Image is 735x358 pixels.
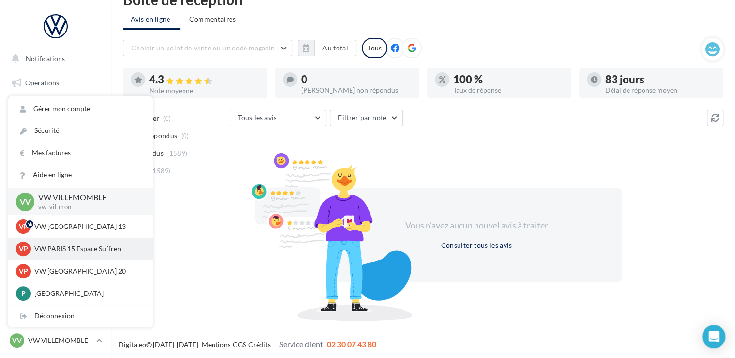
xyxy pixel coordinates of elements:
span: VV [12,336,22,345]
a: Campagnes [6,146,106,166]
span: Service client [279,340,323,349]
a: Gérer mon compte [8,98,153,120]
p: VW [GEOGRAPHIC_DATA] 13 [34,222,141,231]
p: VW VILLEMOMBLE [28,336,92,345]
span: VP [19,244,28,254]
span: Commentaires [189,15,236,24]
a: Opérations [6,73,106,93]
a: Calendrier [6,218,106,239]
span: VV [20,196,31,207]
div: Tous [362,38,387,58]
p: VW PARIS 15 Espace Suffren [34,244,141,254]
div: Note moyenne [149,87,260,94]
a: Boîte de réception [6,97,106,117]
p: VW VILLEMOMBLE [38,192,137,203]
a: Mentions [202,341,230,349]
span: Non répondus [132,131,177,141]
a: PLV et print personnalisable [6,242,106,271]
div: Vous n'avez aucun nouvel avis à traiter [393,219,560,232]
button: Tous les avis [230,110,326,126]
a: Mes factures [8,142,153,164]
button: Au total [314,40,356,56]
div: Délai de réponse moyen [605,87,716,94]
a: Médiathèque [6,194,106,214]
span: P [21,289,26,298]
span: VP [19,266,28,276]
button: Au total [298,40,356,56]
button: Consulter tous les avis [437,240,516,251]
div: 83 jours [605,74,716,85]
div: Déconnexion [8,305,153,327]
a: Crédits [248,341,271,349]
button: Choisir un point de vente ou un code magasin [123,40,292,56]
a: Digitaleo [119,341,146,349]
div: [PERSON_NAME] non répondus [301,87,412,94]
span: (1589) [167,149,187,157]
div: Taux de réponse [453,87,564,94]
p: [GEOGRAPHIC_DATA] [34,289,141,298]
div: 0 [301,74,412,85]
div: Open Intercom Messenger [702,325,725,348]
span: Opérations [25,79,59,87]
span: Tous les avis [238,114,277,122]
button: Filtrer par note [330,110,403,126]
span: (0) [181,132,189,140]
span: VP [19,222,28,231]
p: VW [GEOGRAPHIC_DATA] 20 [34,266,141,276]
a: Visibilité en ligne [6,122,106,142]
div: 4.3 [149,74,260,85]
div: 100 % [453,74,564,85]
p: vw-vil-mon [38,203,137,212]
span: (1589) [151,167,171,175]
button: Notifications [6,49,102,69]
a: Aide en ligne [8,164,153,186]
a: VV VW VILLEMOMBLE [8,331,104,350]
a: CGS [233,341,246,349]
span: 02 30 07 43 80 [327,340,376,349]
span: Choisir un point de vente ou un code magasin [131,44,275,52]
a: Campagnes DataOnDemand [6,275,106,303]
a: Sécurité [8,120,153,142]
span: Notifications [26,54,65,63]
span: © [DATE]-[DATE] - - - [119,341,376,349]
a: Contacts [6,170,106,190]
